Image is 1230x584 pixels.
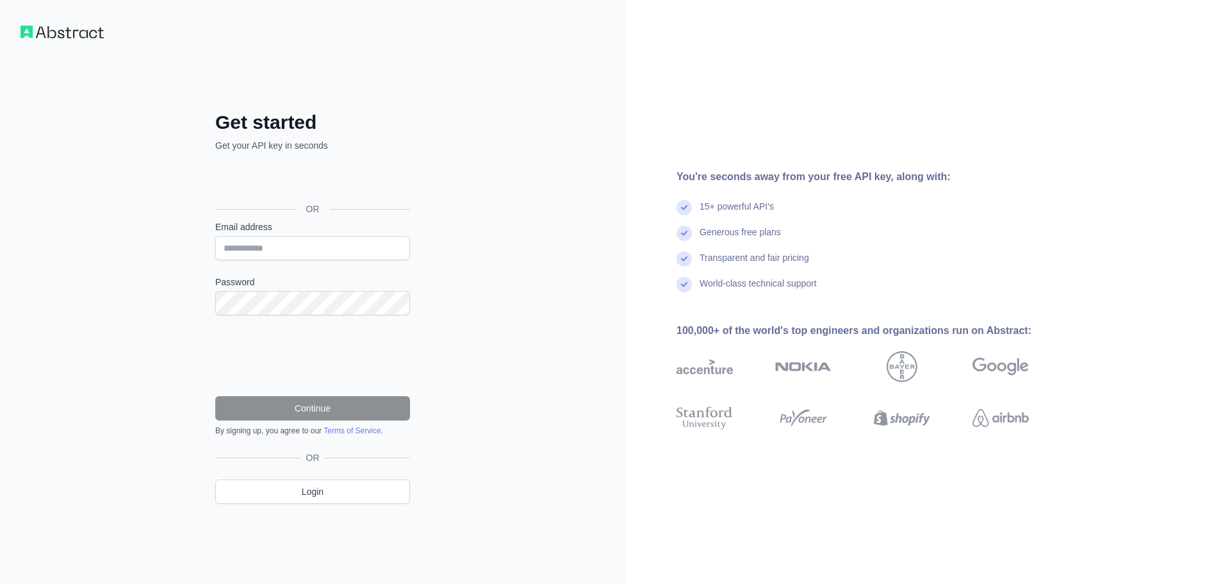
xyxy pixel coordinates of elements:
img: payoneer [775,404,832,432]
div: World-class technical support [700,277,817,303]
img: google [972,351,1029,382]
div: Transparent and fair pricing [700,251,809,277]
div: Generous free plans [700,226,781,251]
div: You're seconds away from your free API key, along with: [676,169,1070,185]
img: Workflow [20,26,104,38]
img: bayer [887,351,917,382]
h2: Get started [215,111,410,134]
a: Terms of Service [324,426,381,435]
iframe: reCAPTCHA [215,331,410,381]
label: Email address [215,221,410,233]
div: By signing up, you agree to our . [215,426,410,436]
img: shopify [874,404,930,432]
img: check mark [676,251,692,267]
p: Get your API key in seconds [215,139,410,152]
div: 15+ powerful API's [700,200,774,226]
a: Login [215,480,410,504]
img: check mark [676,200,692,215]
span: OR [301,451,325,464]
img: airbnb [972,404,1029,432]
img: nokia [775,351,832,382]
label: Password [215,276,410,288]
iframe: Kirjaudu Google-tilillä -painike [209,166,414,194]
span: OR [296,203,330,215]
div: 100,000+ of the world's top engineers and organizations run on Abstract: [676,323,1070,338]
img: stanford university [676,404,733,432]
img: accenture [676,351,733,382]
button: Continue [215,396,410,421]
img: check mark [676,226,692,241]
img: check mark [676,277,692,292]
